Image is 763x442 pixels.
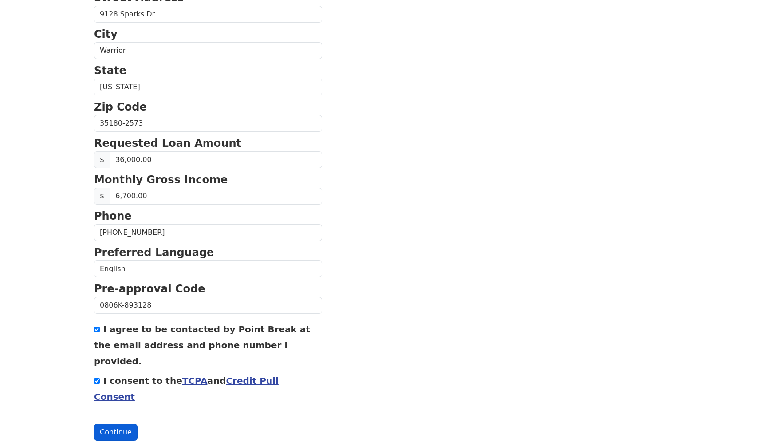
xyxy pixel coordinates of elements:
span: $ [94,151,110,168]
strong: Zip Code [94,101,147,113]
input: Phone [94,224,322,241]
strong: Requested Loan Amount [94,137,241,150]
input: Requested Loan Amount [110,151,322,168]
label: I consent to the and [94,375,279,402]
input: Monthly Gross Income [110,188,322,205]
strong: City [94,28,118,40]
input: Street Address [94,6,322,23]
strong: Preferred Language [94,246,214,259]
strong: State [94,64,126,77]
p: Monthly Gross Income [94,172,322,188]
button: Continue [94,424,138,441]
span: $ [94,188,110,205]
label: I agree to be contacted by Point Break at the email address and phone number I provided. [94,324,310,367]
input: Zip Code [94,115,322,132]
input: Pre-approval Code [94,297,322,314]
a: TCPA [182,375,208,386]
input: City [94,42,322,59]
strong: Pre-approval Code [94,283,205,295]
strong: Phone [94,210,132,222]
